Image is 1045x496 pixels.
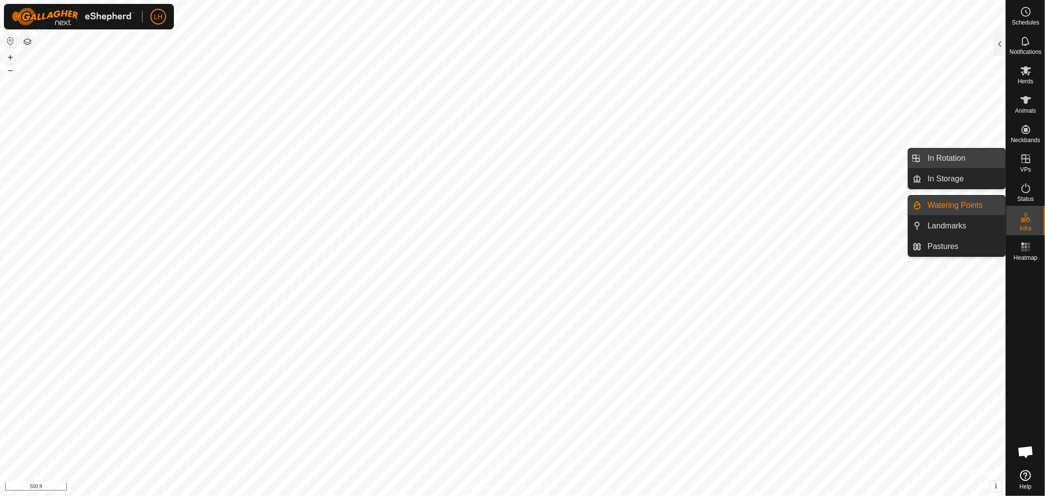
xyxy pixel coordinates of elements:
a: Contact Us [512,483,541,492]
a: Help [1006,466,1045,494]
span: Notifications [1010,49,1042,55]
a: Landmarks [922,216,1006,236]
button: Reset Map [4,35,16,47]
a: Watering Points [922,196,1006,215]
li: Pastures [908,237,1005,256]
button: + [4,51,16,63]
li: Landmarks [908,216,1005,236]
a: In Rotation [922,149,1006,168]
span: Status [1017,196,1034,202]
span: In Rotation [928,152,966,164]
span: Heatmap [1014,255,1038,261]
button: i [991,481,1001,492]
span: Landmarks [928,220,967,232]
button: Map Layers [22,36,33,48]
div: Open chat [1011,437,1041,467]
span: Pastures [928,241,959,252]
span: Animals [1015,108,1036,114]
a: Privacy Policy [464,483,501,492]
img: Gallagher Logo [12,8,134,25]
span: VPs [1020,167,1031,173]
span: Herds [1018,78,1033,84]
span: Neckbands [1011,137,1040,143]
a: Pastures [922,237,1006,256]
li: Watering Points [908,196,1005,215]
a: In Storage [922,169,1006,189]
li: In Storage [908,169,1005,189]
button: – [4,64,16,76]
span: i [995,482,997,490]
span: Watering Points [928,199,983,211]
span: Schedules [1012,20,1039,25]
span: In Storage [928,173,964,185]
li: In Rotation [908,149,1005,168]
span: LH [154,12,163,22]
span: Infra [1020,225,1031,231]
span: Help [1020,484,1032,490]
